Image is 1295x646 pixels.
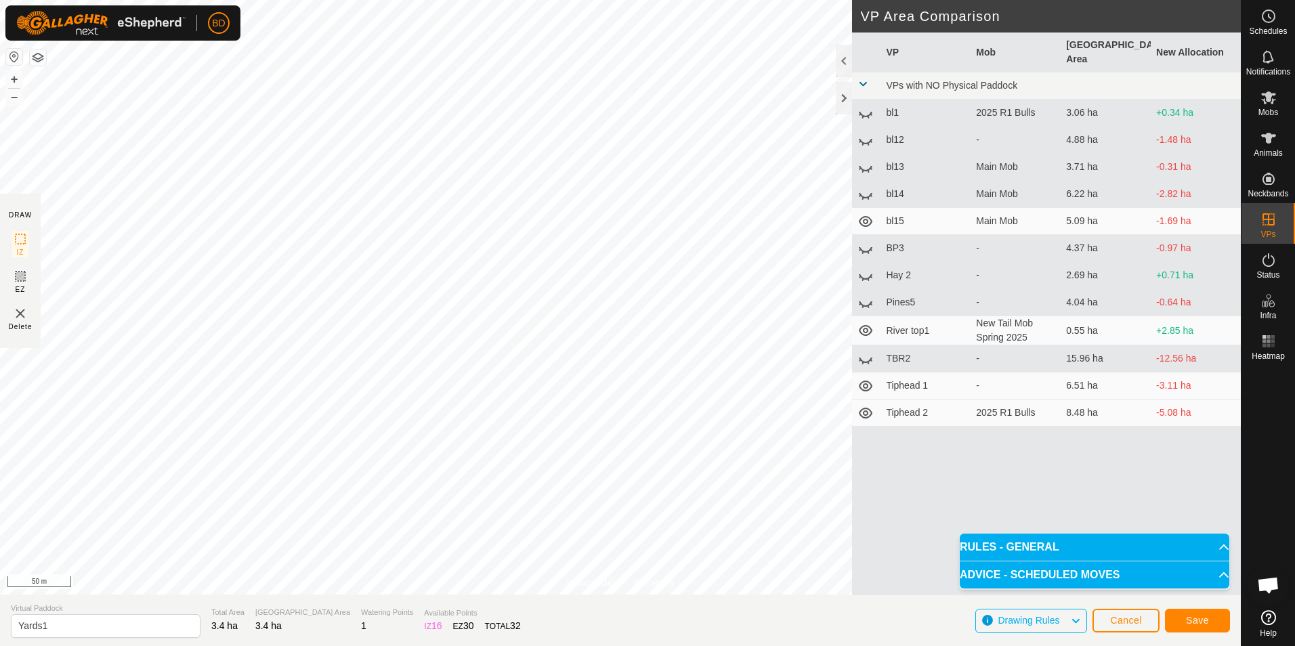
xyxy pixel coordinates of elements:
[1151,100,1241,127] td: +0.34 ha
[880,127,971,154] td: bl12
[976,316,1055,345] div: New Tail Mob Spring 2025
[1151,372,1241,400] td: -3.11 ha
[30,49,46,66] button: Map Layers
[6,89,22,105] button: –
[976,214,1055,228] div: Main Mob
[211,620,238,631] span: 3.4 ha
[1151,262,1241,289] td: +0.71 ha
[1151,235,1241,262] td: -0.97 ha
[971,33,1061,72] th: Mob
[255,607,350,618] span: [GEOGRAPHIC_DATA] Area
[880,154,971,181] td: bl13
[361,607,413,618] span: Watering Points
[976,106,1055,120] div: 2025 R1 Bulls
[976,351,1055,366] div: -
[12,305,28,322] img: VP
[1249,27,1287,35] span: Schedules
[1061,208,1151,235] td: 5.09 ha
[976,160,1055,174] div: Main Mob
[976,133,1055,147] div: -
[1092,609,1160,632] button: Cancel
[880,33,971,72] th: VP
[880,181,971,208] td: bl14
[9,322,33,332] span: Delete
[255,620,282,631] span: 3.4 ha
[960,569,1120,580] span: ADVICE - SCHEDULED MOVES
[860,8,1241,24] h2: VP Area Comparison
[976,187,1055,201] div: Main Mob
[960,534,1229,561] p-accordion-header: RULES - GENERAL
[1248,190,1288,198] span: Neckbands
[880,372,971,400] td: Tiphead 1
[463,620,474,631] span: 30
[1151,208,1241,235] td: -1.69 ha
[1061,316,1151,345] td: 0.55 ha
[1061,235,1151,262] td: 4.37 ha
[1151,181,1241,208] td: -2.82 ha
[880,345,971,372] td: TBR2
[1151,127,1241,154] td: -1.48 ha
[1061,372,1151,400] td: 6.51 ha
[424,607,520,619] span: Available Points
[453,619,474,633] div: EZ
[1260,311,1276,320] span: Infra
[1248,565,1289,605] div: Open chat
[1151,33,1241,72] th: New Allocation
[880,289,971,316] td: Pines5
[1241,605,1295,643] a: Help
[424,619,442,633] div: IZ
[1151,316,1241,345] td: +2.85 ha
[1151,345,1241,372] td: -12.56 ha
[886,80,1017,91] span: VPs with NO Physical Paddock
[976,268,1055,282] div: -
[1061,400,1151,427] td: 8.48 ha
[1061,289,1151,316] td: 4.04 ha
[212,16,225,30] span: BD
[880,208,971,235] td: bl15
[634,577,674,589] a: Contact Us
[211,607,245,618] span: Total Area
[431,620,442,631] span: 16
[976,241,1055,255] div: -
[1252,352,1285,360] span: Heatmap
[960,561,1229,588] p-accordion-header: ADVICE - SCHEDULED MOVES
[11,603,200,614] span: Virtual Paddock
[1246,68,1290,76] span: Notifications
[880,235,971,262] td: BP3
[976,295,1055,309] div: -
[1061,100,1151,127] td: 3.06 ha
[998,615,1059,626] span: Drawing Rules
[1258,108,1278,116] span: Mobs
[976,379,1055,393] div: -
[510,620,521,631] span: 32
[976,406,1055,420] div: 2025 R1 Bulls
[1254,149,1283,157] span: Animals
[1061,127,1151,154] td: 4.88 ha
[1151,154,1241,181] td: -0.31 ha
[9,210,32,220] div: DRAW
[1186,615,1209,626] span: Save
[16,11,186,35] img: Gallagher Logo
[1061,345,1151,372] td: 15.96 ha
[960,542,1059,553] span: RULES - GENERAL
[880,262,971,289] td: Hay 2
[6,71,22,87] button: +
[485,619,521,633] div: TOTAL
[17,247,24,257] span: IZ
[567,577,618,589] a: Privacy Policy
[1256,271,1279,279] span: Status
[1151,289,1241,316] td: -0.64 ha
[1110,615,1142,626] span: Cancel
[16,284,26,295] span: EZ
[880,100,971,127] td: bl1
[880,316,971,345] td: River top1
[1260,629,1277,637] span: Help
[1061,154,1151,181] td: 3.71 ha
[1061,33,1151,72] th: [GEOGRAPHIC_DATA] Area
[6,49,22,65] button: Reset Map
[361,620,366,631] span: 1
[1061,181,1151,208] td: 6.22 ha
[1151,400,1241,427] td: -5.08 ha
[1061,262,1151,289] td: 2.69 ha
[1260,230,1275,238] span: VPs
